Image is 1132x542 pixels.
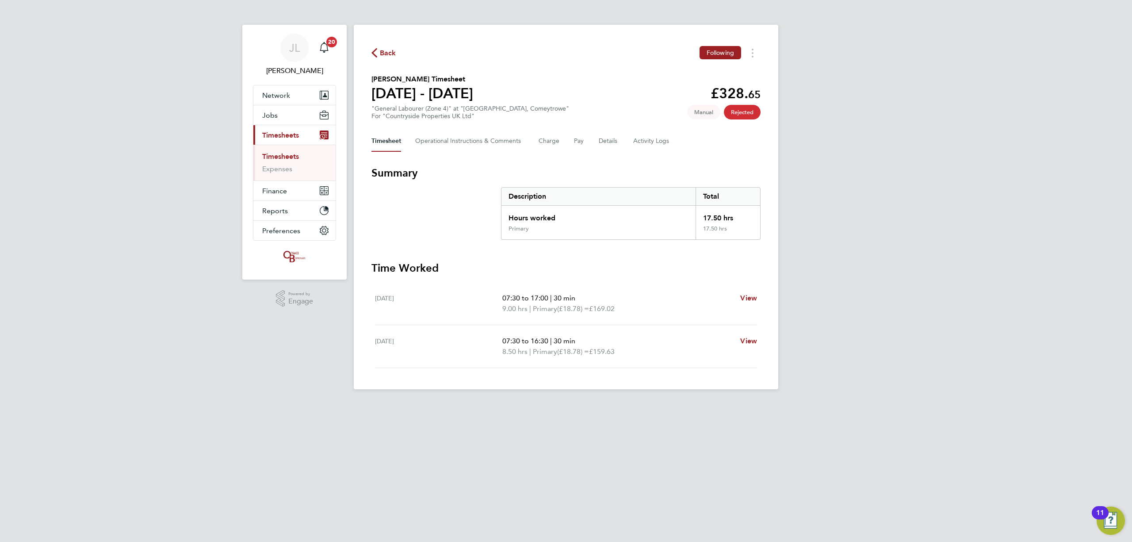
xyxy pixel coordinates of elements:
[599,131,619,152] button: Details
[371,261,761,275] h3: Time Worked
[415,131,524,152] button: Operational Instructions & Comments
[711,85,761,102] app-decimal: £328.
[253,181,336,200] button: Finance
[371,112,569,120] div: For "Countryside Properties UK Ltd"
[262,111,278,119] span: Jobs
[262,131,299,139] span: Timesheets
[533,346,557,357] span: Primary
[502,294,548,302] span: 07:30 to 17:00
[589,304,615,313] span: £169.02
[262,152,299,161] a: Timesheets
[262,227,300,235] span: Preferences
[262,165,292,173] a: Expenses
[707,49,734,57] span: Following
[696,188,760,205] div: Total
[633,131,670,152] button: Activity Logs
[253,221,336,240] button: Preferences
[371,85,473,102] h1: [DATE] - [DATE]
[1096,513,1104,524] div: 11
[740,336,757,346] a: View
[326,37,337,47] span: 20
[1097,507,1125,535] button: Open Resource Center, 11 new notifications
[574,131,585,152] button: Pay
[371,47,396,58] button: Back
[700,46,741,59] button: Following
[740,337,757,345] span: View
[724,105,761,119] span: This timesheet has been rejected.
[253,85,336,105] button: Network
[253,145,336,181] div: Timesheets
[502,347,528,356] span: 8.50 hrs
[375,336,502,357] div: [DATE]
[539,131,560,152] button: Charge
[371,131,401,152] button: Timesheet
[289,42,300,54] span: JL
[509,225,529,232] div: Primary
[253,125,336,145] button: Timesheets
[371,74,473,85] h2: [PERSON_NAME] Timesheet
[288,290,313,298] span: Powered by
[550,294,552,302] span: |
[554,337,575,345] span: 30 min
[501,206,696,225] div: Hours worked
[740,294,757,302] span: View
[253,250,336,264] a: Go to home page
[315,34,333,62] a: 20
[253,34,336,76] a: JL[PERSON_NAME]
[262,187,287,195] span: Finance
[589,347,615,356] span: £159.63
[501,188,696,205] div: Description
[253,201,336,220] button: Reports
[550,337,552,345] span: |
[529,347,531,356] span: |
[502,304,528,313] span: 9.00 hrs
[529,304,531,313] span: |
[740,293,757,304] a: View
[687,105,720,119] span: This timesheet was manually created.
[748,88,761,101] span: 65
[533,304,557,314] span: Primary
[288,298,313,305] span: Engage
[253,105,336,125] button: Jobs
[282,250,307,264] img: oneillandbrennan-logo-retina.png
[242,25,347,280] nav: Main navigation
[501,187,761,240] div: Summary
[696,225,760,239] div: 17.50 hrs
[696,206,760,225] div: 17.50 hrs
[502,337,548,345] span: 07:30 to 16:30
[557,347,589,356] span: (£18.78) =
[253,65,336,76] span: Jordan Lee
[554,294,575,302] span: 30 min
[745,46,761,60] button: Timesheets Menu
[262,91,290,100] span: Network
[371,166,761,180] h3: Summary
[276,290,314,307] a: Powered byEngage
[262,207,288,215] span: Reports
[557,304,589,313] span: (£18.78) =
[380,48,396,58] span: Back
[371,166,761,368] section: Timesheet
[371,105,569,120] div: "General Labourer (Zone 4)" at "[GEOGRAPHIC_DATA], Comeytrowe"
[375,293,502,314] div: [DATE]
